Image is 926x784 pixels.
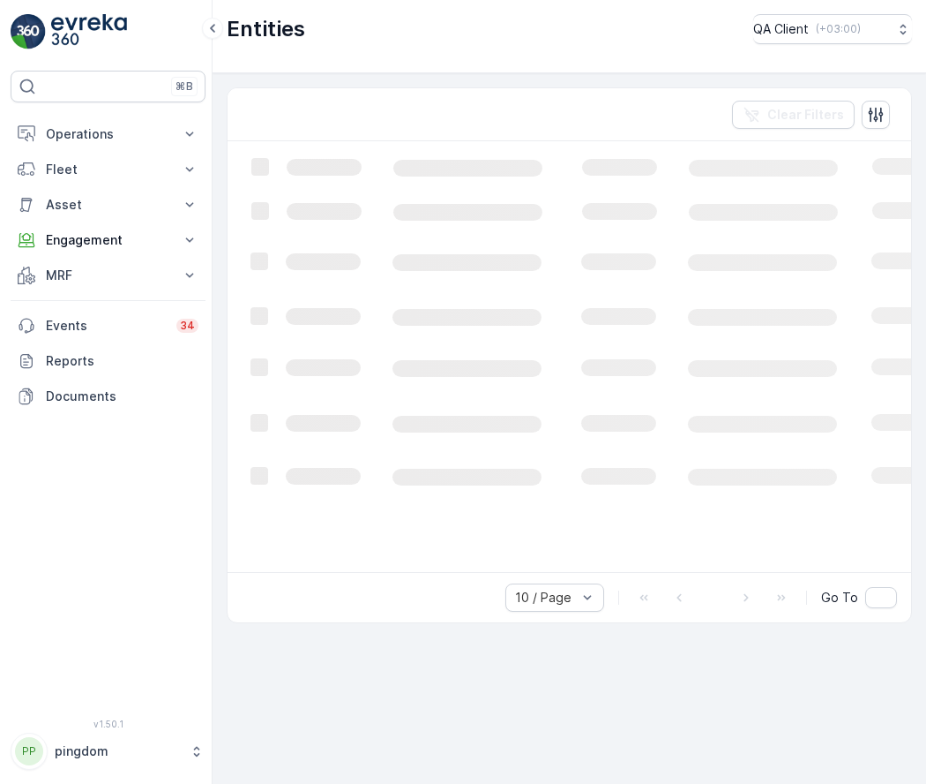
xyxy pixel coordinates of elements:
p: Clear Filters [767,106,844,124]
p: Fleet [46,161,170,178]
p: Engagement [46,231,170,249]
button: PPpingdom [11,733,205,770]
p: Asset [46,196,170,214]
a: Reports [11,343,205,379]
p: QA Client [753,20,809,38]
button: Fleet [11,152,205,187]
p: Events [46,317,166,335]
p: ⌘B [175,79,193,94]
span: v 1.50.1 [11,719,205,729]
p: MRF [46,267,170,284]
p: Reports [46,352,198,370]
button: Engagement [11,222,205,258]
a: Documents [11,379,205,414]
a: Events34 [11,308,205,343]
p: ( +03:00 ) [816,22,861,36]
p: Entities [227,15,305,43]
span: Go To [821,589,858,607]
button: Clear Filters [732,101,855,129]
img: logo_light-DOdMpM7g.png [51,14,127,49]
img: logo [11,14,46,49]
button: Asset [11,187,205,222]
p: Operations [46,125,170,143]
div: PP [15,737,43,765]
p: Documents [46,388,198,405]
p: 34 [180,319,195,333]
button: Operations [11,117,205,152]
button: QA Client(+03:00) [753,14,912,44]
p: pingdom [55,743,181,760]
button: MRF [11,258,205,293]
